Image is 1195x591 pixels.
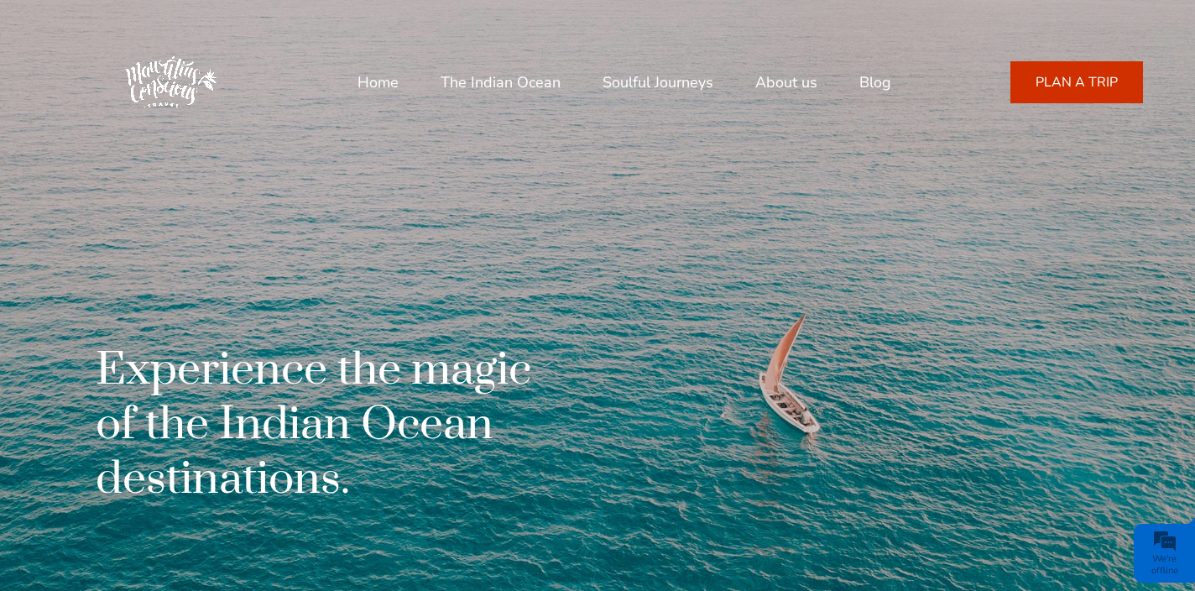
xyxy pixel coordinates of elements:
em: Submit [246,463,305,485]
div: Leave a message [112,88,307,110]
input: Enter your last name [22,155,306,192]
a: Soulful Journeys [603,62,713,102]
textarea: Type your message and click 'Submit' [22,254,306,449]
a: Home [357,62,399,102]
div: Minimize live chat window [275,8,316,49]
input: Enter your email address [22,205,306,242]
a: Blog [859,62,891,102]
h1: Experience the magic of the Indian Ocean destinations. [96,343,554,507]
a: PLAN A TRIP [1010,61,1143,103]
a: About us [755,62,817,102]
div: We're offline [1138,553,1191,577]
div: Navigation go back [18,86,44,112]
a: The Indian Ocean [441,62,561,102]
